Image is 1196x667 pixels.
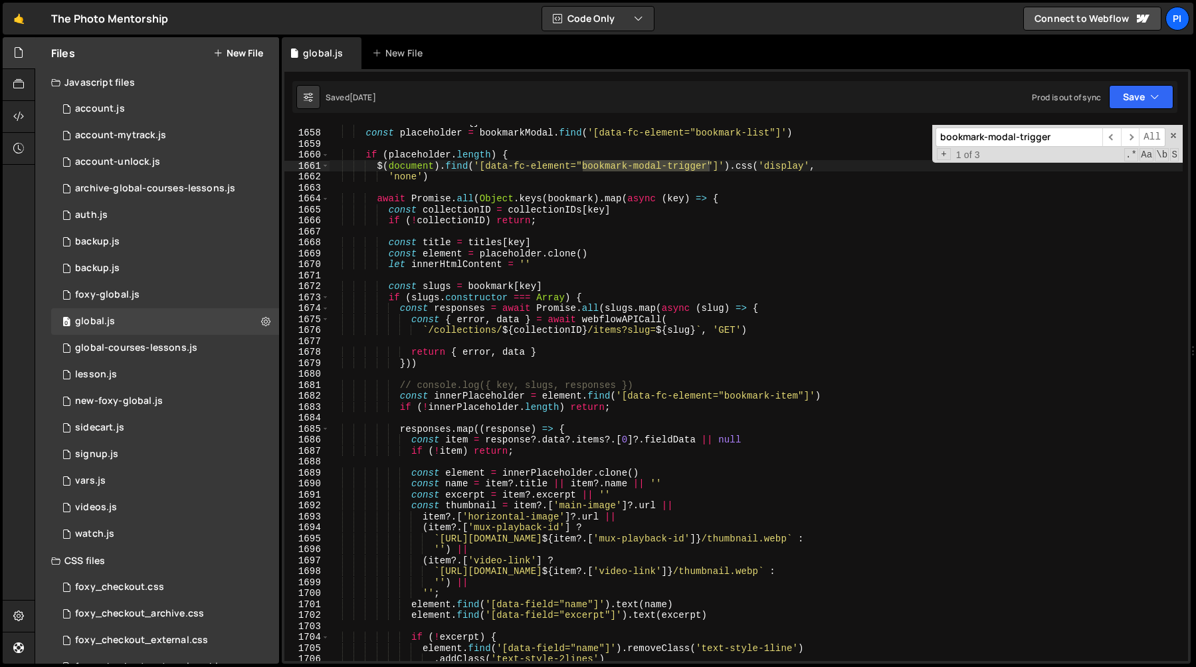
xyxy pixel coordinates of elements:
[51,627,279,654] div: 13533/38747.css
[303,47,343,60] div: global.js
[284,490,330,501] div: 1691
[51,202,279,229] div: 13533/34034.js
[284,434,330,446] div: 1686
[51,149,279,175] div: 13533/41206.js
[284,424,330,435] div: 1685
[284,413,330,424] div: 1684
[326,92,376,103] div: Saved
[284,577,330,589] div: 1699
[75,422,124,434] div: sidecart.js
[75,502,117,514] div: videos.js
[284,215,330,227] div: 1666
[284,336,330,347] div: 1677
[284,270,330,282] div: 1671
[1102,128,1121,147] span: ​
[51,11,168,27] div: The Photo Mentorship
[284,139,330,150] div: 1659
[284,468,330,479] div: 1689
[75,236,120,248] div: backup.js
[75,528,114,540] div: watch.js
[213,48,263,58] button: New File
[62,318,70,328] span: 0
[284,446,330,457] div: 1687
[284,292,330,304] div: 1673
[284,314,330,326] div: 1675
[51,521,279,547] div: 13533/38527.js
[284,456,330,468] div: 1688
[75,183,235,195] div: archive-global-courses-lessons.js
[75,475,106,487] div: vars.js
[284,161,330,172] div: 1661
[349,92,376,103] div: [DATE]
[284,544,330,555] div: 1696
[75,103,125,115] div: account.js
[1023,7,1161,31] a: Connect to Webflow
[284,259,330,270] div: 1670
[75,262,120,274] div: backup.js
[75,289,140,301] div: foxy-global.js
[542,7,654,31] button: Code Only
[284,128,330,139] div: 1658
[75,369,117,381] div: lesson.js
[75,342,197,354] div: global-courses-lessons.js
[284,512,330,523] div: 1693
[372,47,428,60] div: New File
[284,500,330,512] div: 1692
[75,634,208,646] div: foxy_checkout_external.css
[284,402,330,413] div: 1683
[284,369,330,380] div: 1680
[75,156,160,168] div: account-unlock.js
[75,608,204,620] div: foxy_checkout_archive.css
[75,209,108,221] div: auth.js
[1165,7,1189,31] a: Pi
[75,395,163,407] div: new-foxy-global.js
[1155,148,1169,161] span: Whole Word Search
[284,303,330,314] div: 1674
[284,149,330,161] div: 1660
[284,643,330,654] div: 1705
[51,255,279,282] div: 13533/45030.js
[284,358,330,369] div: 1679
[284,171,330,183] div: 1662
[51,308,279,335] div: 13533/39483.js
[284,654,330,665] div: 1706
[284,599,330,611] div: 1701
[51,335,279,361] div: 13533/35292.js
[51,388,279,415] div: 13533/40053.js
[951,149,985,161] span: 1 of 3
[936,128,1102,147] input: Search for
[51,494,279,521] div: 13533/42246.js
[284,380,330,391] div: 1681
[51,361,279,388] div: 13533/35472.js
[75,130,166,142] div: account-mytrack.js
[1032,92,1101,103] div: Prod is out of sync
[51,282,279,308] div: 13533/34219.js
[284,522,330,533] div: 1694
[1170,148,1179,161] span: Search In Selection
[51,468,279,494] div: 13533/38978.js
[1140,148,1153,161] span: CaseSensitive Search
[75,316,115,328] div: global.js
[284,566,330,577] div: 1698
[284,281,330,292] div: 1672
[51,229,279,255] div: 13533/45031.js
[51,122,279,149] div: 13533/38628.js
[75,581,164,593] div: foxy_checkout.css
[284,325,330,336] div: 1676
[51,96,279,122] div: 13533/34220.js
[35,547,279,574] div: CSS files
[284,227,330,238] div: 1667
[284,588,330,599] div: 1700
[51,574,279,601] div: 13533/38507.css
[284,248,330,260] div: 1669
[937,148,951,161] span: Toggle Replace mode
[284,183,330,194] div: 1663
[284,621,330,632] div: 1703
[284,205,330,216] div: 1665
[284,478,330,490] div: 1690
[51,175,279,202] div: 13533/43968.js
[1121,128,1140,147] span: ​
[284,237,330,248] div: 1668
[51,441,279,468] div: 13533/35364.js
